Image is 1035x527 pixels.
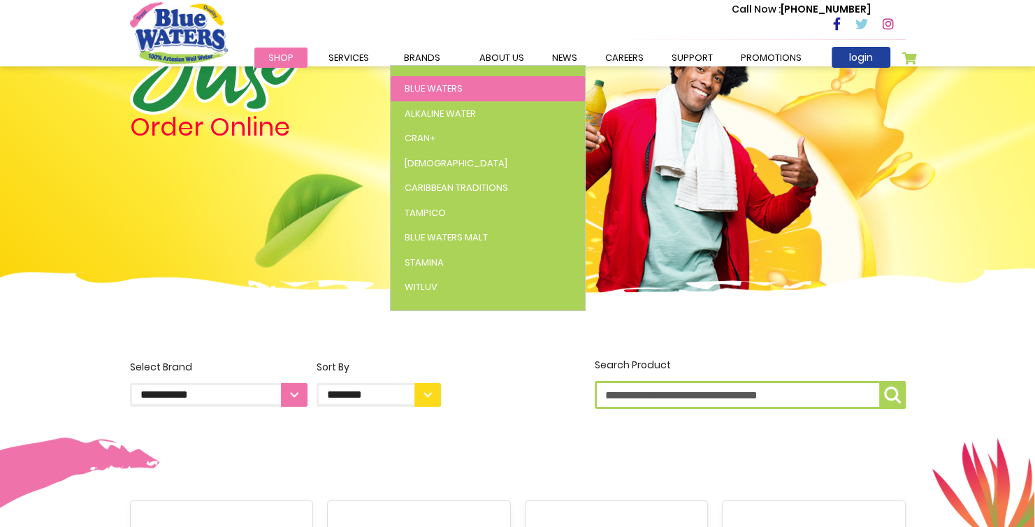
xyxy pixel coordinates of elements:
[404,51,440,64] span: Brands
[328,51,369,64] span: Services
[130,2,228,64] a: store logo
[405,256,444,269] span: Stamina
[405,231,488,244] span: Blue Waters Malt
[405,280,437,294] span: WitLuv
[879,381,906,409] button: Search Product
[658,48,727,68] a: support
[465,48,538,68] a: about us
[832,47,890,68] a: login
[732,2,871,17] p: [PHONE_NUMBER]
[405,157,507,170] span: [DEMOGRAPHIC_DATA]
[591,48,658,68] a: careers
[732,2,781,16] span: Call Now :
[727,48,816,68] a: Promotions
[130,360,307,407] label: Select Brand
[405,82,463,95] span: Blue Waters
[884,387,901,403] img: search-icon.png
[317,383,441,407] select: Sort By
[130,20,299,115] img: logo
[405,206,446,219] span: Tampico
[317,360,441,375] div: Sort By
[538,48,591,68] a: News
[595,381,906,409] input: Search Product
[595,358,906,409] label: Search Product
[130,383,307,407] select: Select Brand
[130,115,441,140] h4: Order Online
[405,131,436,145] span: Cran+
[405,181,508,194] span: Caribbean Traditions
[268,51,294,64] span: Shop
[405,107,476,120] span: Alkaline Water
